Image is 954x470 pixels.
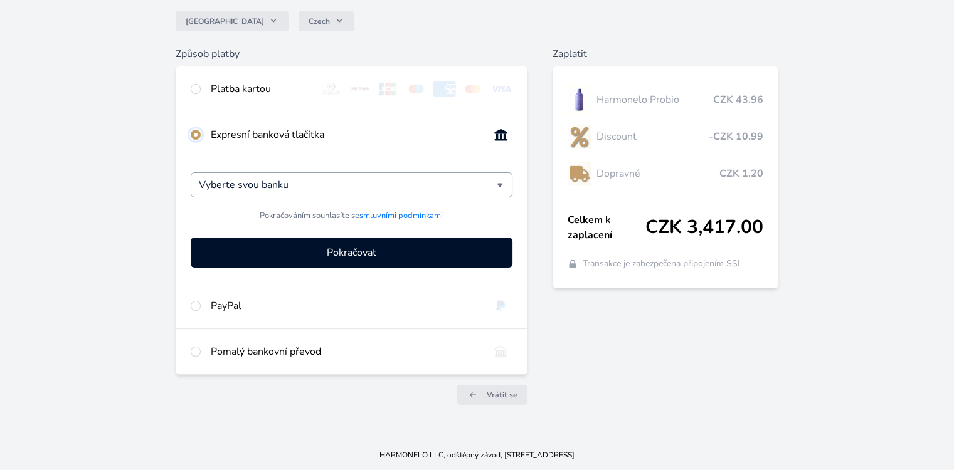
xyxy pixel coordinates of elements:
img: paypal.svg [489,298,512,313]
div: Expresní banková tlačítka [211,127,479,142]
span: Pokračovat [327,245,376,260]
span: CZK 1.20 [719,166,763,181]
span: Vrátit se [487,390,517,400]
span: -CZK 10.99 [709,129,763,144]
img: onlineBanking_CZ.svg [489,127,512,142]
a: Vrátit se [457,385,527,405]
span: CZK 43.96 [713,92,763,107]
span: Czech [309,16,330,26]
button: Pokračovat [191,238,512,268]
span: [GEOGRAPHIC_DATA] [186,16,264,26]
img: visa.svg [489,81,512,97]
span: Dopravné [596,166,719,181]
div: Platba kartou [211,81,310,97]
span: Harmonelo Probio [596,92,713,107]
span: Discount [596,129,708,144]
img: mc.svg [461,81,484,97]
button: Czech [299,11,354,31]
img: CLEAN_PROBIO_se_stinem_x-lo.jpg [568,84,591,115]
img: discover.svg [348,81,371,97]
img: delivery-lo.png [568,158,591,189]
span: Transakce je zabezpečena připojením SSL [583,258,743,270]
input: Hledat... [199,177,496,192]
div: Vyberte svou banku [191,172,512,197]
img: diners.svg [320,81,343,97]
span: CZK 3,417.00 [645,216,763,239]
span: Celkem k zaplacení [568,212,645,243]
div: Pomalý bankovní převod [211,344,479,359]
img: discount-lo.png [568,121,591,152]
img: bankTransfer_IBAN.svg [489,344,512,359]
a: smluvními podmínkami [359,210,443,221]
img: maestro.svg [405,81,428,97]
h6: Zaplatit [553,46,778,61]
img: amex.svg [433,81,456,97]
img: jcb.svg [376,81,400,97]
span: Pokračováním souhlasíte se [260,210,443,222]
h6: Způsob platby [176,46,527,61]
div: PayPal [211,298,479,313]
button: [GEOGRAPHIC_DATA] [176,11,289,31]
